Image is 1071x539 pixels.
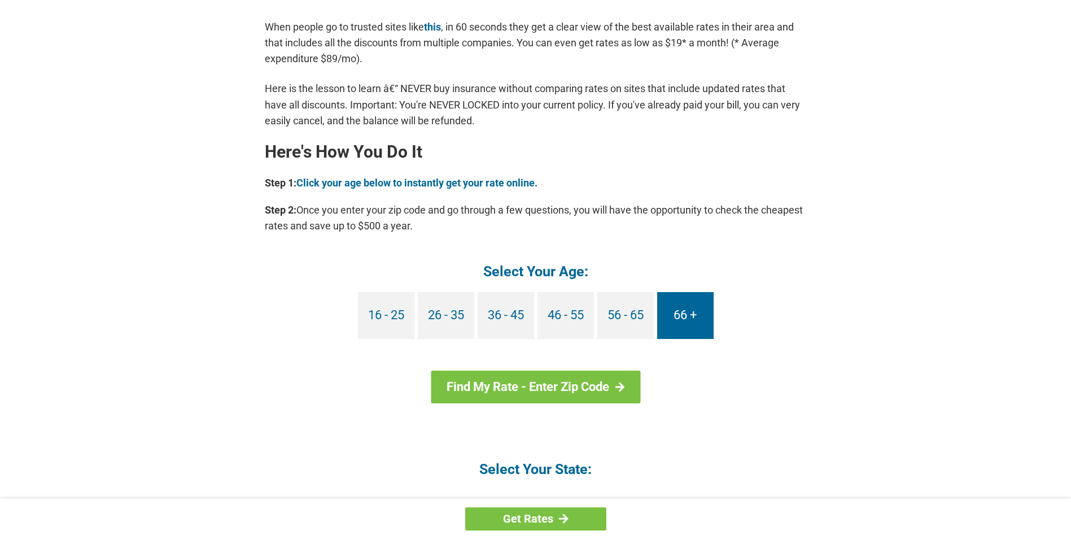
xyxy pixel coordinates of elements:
a: Find My Rate - Enter Zip Code [431,371,640,403]
a: 66 + [657,292,714,339]
h4: Select Your Age: [265,262,807,281]
h2: Here's How You Do It [265,143,807,161]
p: Here is the lesson to learn â€“ NEVER buy insurance without comparing rates on sites that include... [265,81,807,128]
a: Get Rates [465,507,606,531]
h4: Select Your State: [265,460,807,479]
a: 56 - 65 [597,292,654,339]
b: Step 1: [265,177,296,189]
b: Step 2: [265,204,296,216]
a: 16 - 25 [358,292,414,339]
a: 36 - 45 [478,292,534,339]
a: 46 - 55 [537,292,594,339]
p: When people go to trusted sites like , in 60 seconds they get a clear view of the best available ... [265,19,807,67]
a: 26 - 35 [418,292,474,339]
p: Once you enter your zip code and go through a few questions, you will have the opportunity to che... [265,202,807,234]
a: Click your age below to instantly get your rate online. [296,177,537,189]
a: this [424,21,441,33]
